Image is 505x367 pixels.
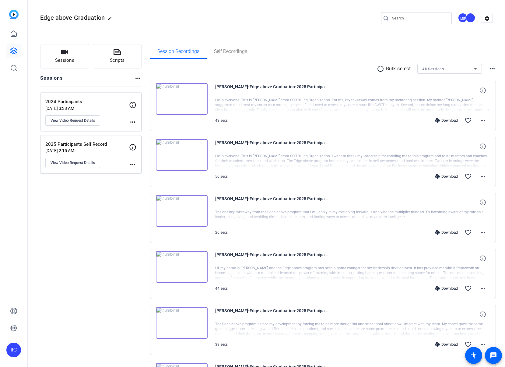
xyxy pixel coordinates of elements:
div: IIC [6,343,21,357]
p: [DATE] 2:15 AM [45,148,129,153]
div: MB [458,13,468,23]
span: [PERSON_NAME]-Edge above Graduation-2025 Participants Self Record-1760142592483-webcam [215,195,328,210]
span: View Video Request Details [51,118,95,123]
mat-icon: more_horiz [479,117,486,124]
div: Download [432,286,461,291]
div: Download [432,118,461,123]
span: Edge above Graduation [40,14,105,21]
button: Sessions [40,44,89,68]
mat-icon: more_horiz [479,173,486,180]
span: 50 secs [215,174,228,179]
span: 39 secs [215,342,228,347]
img: thumb-nail [156,139,208,171]
mat-icon: favorite_border [465,229,472,236]
mat-icon: favorite_border [465,173,472,180]
img: thumb-nail [156,195,208,227]
ngx-avatar: Michael Barbieri [458,13,468,23]
span: Self Recordings [214,49,247,54]
mat-icon: more_horiz [134,75,142,82]
div: Download [432,342,461,347]
p: [DATE] 3:38 AM [45,106,129,111]
mat-icon: more_horiz [479,285,486,292]
img: thumb-nail [156,307,208,339]
div: Download [432,230,461,235]
button: Scripts [93,44,142,68]
mat-icon: more_horiz [479,229,486,236]
span: [PERSON_NAME]-Edge above Graduation-2025 Participants Self Record-1760141561343-webcam [215,251,328,266]
mat-icon: radio_button_unchecked [377,65,386,72]
p: 2025 Participants Self Record [45,141,129,148]
p: Bulk select [386,65,411,72]
button: View Video Request Details [45,158,100,168]
p: 2024 Participants [45,98,129,105]
mat-icon: edit [108,16,115,23]
span: [PERSON_NAME]-Edge above Graduation-2025 Participants Self Record-1760155707142-webcam [215,139,328,154]
ngx-avatar: Insel Iskra Culla [465,13,476,23]
h2: Sessions [40,75,63,86]
span: 43 secs [215,118,228,123]
span: View Video Request Details [51,160,95,165]
mat-icon: message [490,352,497,359]
mat-icon: favorite_border [465,341,472,348]
span: [PERSON_NAME]-Edge above Graduation-2025 Participants Self Record-1760156143683-webcam [215,83,328,98]
mat-icon: more_horiz [129,161,136,168]
img: blue-gradient.svg [9,10,19,19]
div: II [465,13,475,23]
mat-icon: settings [481,14,493,23]
span: All Sessions [422,67,444,71]
mat-icon: more_horiz [129,118,136,126]
input: Search [392,15,447,22]
span: 26 secs [215,230,228,235]
img: thumb-nail [156,251,208,283]
mat-icon: more_horiz [479,341,486,348]
span: [PERSON_NAME]-Edge above Graduation-2025 Participants Self Record-1760120740612-webcam [215,307,328,322]
span: Sessions [55,57,74,64]
mat-icon: accessibility [470,352,477,359]
img: thumb-nail [156,83,208,115]
mat-icon: favorite_border [465,285,472,292]
span: 44 secs [215,286,228,291]
mat-icon: more_horiz [489,65,496,72]
mat-icon: favorite_border [465,117,472,124]
span: Scripts [110,57,124,64]
span: Session Recordings [157,49,199,54]
button: View Video Request Details [45,115,100,126]
div: Download [432,174,461,179]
